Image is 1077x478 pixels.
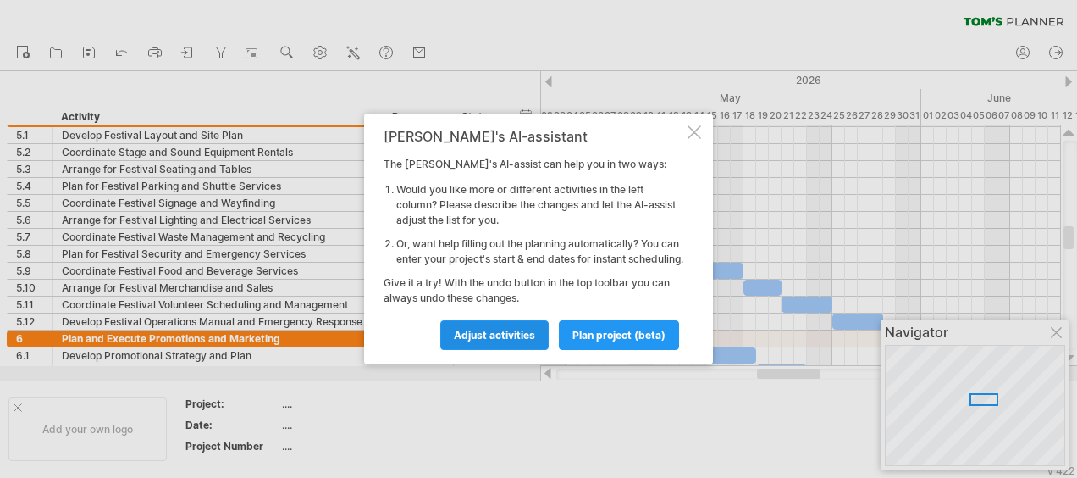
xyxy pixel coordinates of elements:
[384,129,684,349] div: The [PERSON_NAME]'s AI-assist can help you in two ways: Give it a try! With the undo button in th...
[572,329,666,342] span: plan project (beta)
[384,129,684,144] div: [PERSON_NAME]'s AI-assistant
[454,329,535,342] span: Adjust activities
[396,236,684,267] li: Or, want help filling out the planning automatically? You can enter your project's start & end da...
[396,182,684,228] li: Would you like more or different activities in the left column? Please describe the changes and l...
[559,320,679,350] a: plan project (beta)
[440,320,549,350] a: Adjust activities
